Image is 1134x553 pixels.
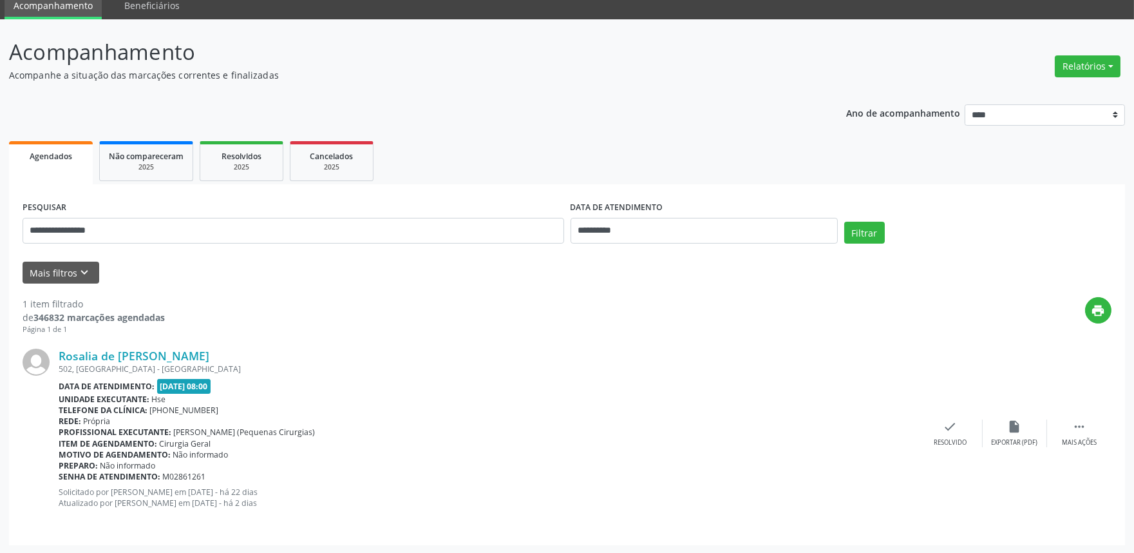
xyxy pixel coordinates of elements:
img: img [23,349,50,376]
b: Preparo: [59,460,98,471]
div: 502, [GEOGRAPHIC_DATA] - [GEOGRAPHIC_DATA] [59,364,918,374]
span: M02861261 [163,471,206,482]
button: Relatórios [1055,55,1120,77]
span: Própria [84,416,111,427]
b: Unidade executante: [59,394,149,405]
span: Cancelados [310,151,354,162]
b: Item de agendamento: [59,438,157,449]
label: PESQUISAR [23,198,66,218]
span: Cirurgia Geral [160,438,211,449]
span: [DATE] 08:00 [157,379,211,394]
span: [PHONE_NUMBER] [150,405,219,416]
p: Acompanhe a situação das marcações correntes e finalizadas [9,68,790,82]
p: Acompanhamento [9,36,790,68]
div: Resolvido [934,438,967,447]
b: Rede: [59,416,81,427]
span: [PERSON_NAME] (Pequenas Cirurgias) [174,427,316,438]
div: 1 item filtrado [23,297,165,311]
a: Rosalia de [PERSON_NAME] [59,349,209,363]
div: 2025 [299,162,364,172]
div: Mais ações [1062,438,1097,447]
i: keyboard_arrow_down [78,266,92,280]
button: Filtrar [844,222,885,244]
b: Senha de atendimento: [59,471,160,482]
span: Não informado [173,449,229,460]
label: DATA DE ATENDIMENTO [571,198,663,218]
i:  [1072,420,1086,434]
i: check [943,420,958,434]
div: 2025 [109,162,184,172]
strong: 346832 marcações agendadas [33,311,165,324]
button: print [1085,297,1111,324]
i: insert_drive_file [1008,420,1022,434]
div: de [23,311,165,324]
span: Agendados [30,151,72,162]
b: Motivo de agendamento: [59,449,171,460]
span: Hse [152,394,166,405]
b: Telefone da clínica: [59,405,147,416]
b: Profissional executante: [59,427,171,438]
span: Não compareceram [109,151,184,162]
i: print [1091,304,1106,318]
div: Página 1 de 1 [23,324,165,335]
p: Ano de acompanhamento [846,104,960,121]
p: Solicitado por [PERSON_NAME] em [DATE] - há 22 dias Atualizado por [PERSON_NAME] em [DATE] - há 2... [59,487,918,509]
div: Exportar (PDF) [992,438,1038,447]
button: Mais filtroskeyboard_arrow_down [23,262,99,284]
b: Data de atendimento: [59,381,155,392]
span: Não informado [100,460,156,471]
span: Resolvidos [222,151,261,162]
div: 2025 [209,162,274,172]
